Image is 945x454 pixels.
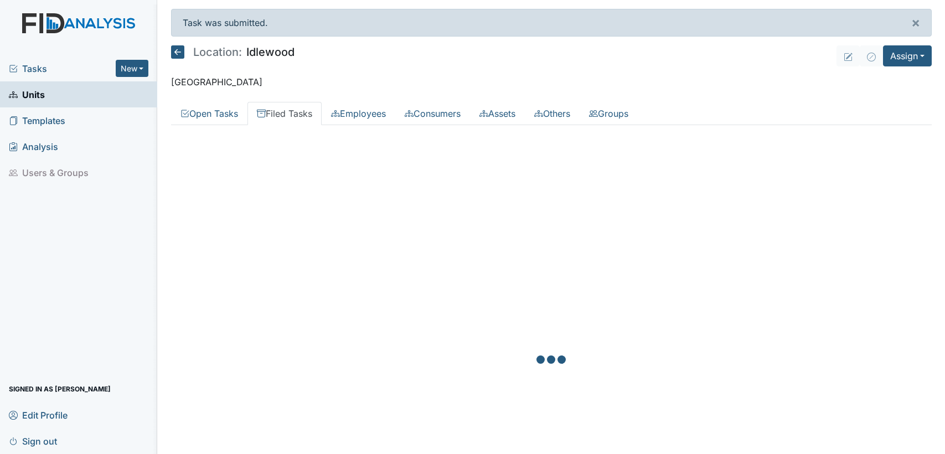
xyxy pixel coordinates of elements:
[9,406,68,424] span: Edit Profile
[900,9,931,36] button: ×
[193,47,242,58] span: Location:
[470,102,525,125] a: Assets
[9,138,58,155] span: Analysis
[9,432,57,450] span: Sign out
[171,102,247,125] a: Open Tasks
[171,75,932,89] p: [GEOGRAPHIC_DATA]
[9,62,116,75] a: Tasks
[171,9,932,37] div: Task was submitted.
[322,102,395,125] a: Employees
[9,86,45,103] span: Units
[171,45,295,59] h5: Idlewood
[883,45,932,66] button: Assign
[911,14,920,30] span: ×
[247,102,322,125] a: Filed Tasks
[9,112,65,129] span: Templates
[9,380,111,398] span: Signed in as [PERSON_NAME]
[525,102,580,125] a: Others
[116,60,149,77] button: New
[395,102,470,125] a: Consumers
[580,102,638,125] a: Groups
